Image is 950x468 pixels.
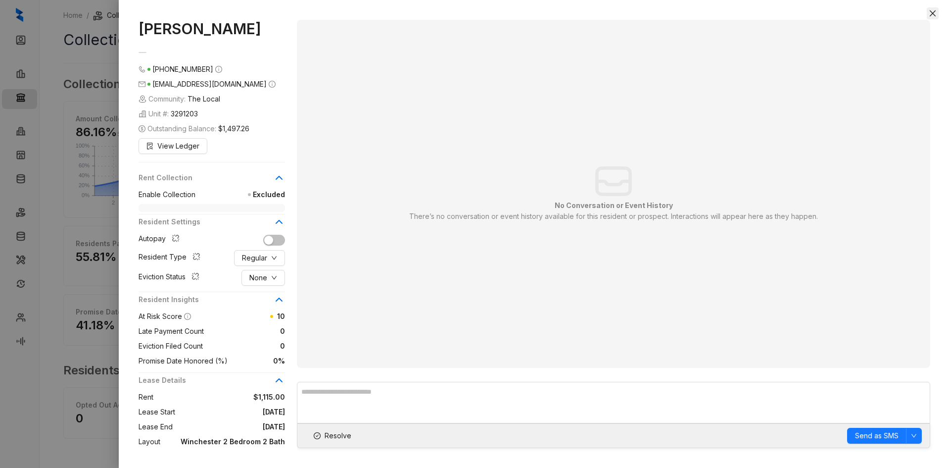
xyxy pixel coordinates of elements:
span: [PHONE_NUMBER] [152,65,213,73]
button: Nonedown [241,270,285,286]
img: empty [595,166,631,196]
button: View Ledger [139,138,207,154]
span: $1,115.00 [153,392,285,403]
button: Regulardown [234,250,285,266]
span: Late Payment Count [139,326,204,337]
span: info-circle [269,81,276,88]
span: $1,497.26 [218,123,249,134]
span: down [271,255,277,261]
span: [DATE] [173,421,285,432]
span: 0 [204,326,285,337]
div: Resident Insights [139,294,285,311]
span: check-circle [314,432,321,439]
span: 10 [277,312,285,320]
span: Layout [139,436,160,447]
span: Resolve [325,430,351,441]
span: Regular [242,253,267,263]
span: 3291203 [171,108,198,119]
span: Send as SMS [855,430,899,441]
button: Close [927,7,939,19]
div: Eviction Status [139,271,203,284]
span: file-search [146,143,153,150]
span: Promise Date Honored (%) [139,356,228,366]
span: mail [139,81,145,88]
span: View Ledger [157,141,199,152]
h1: [PERSON_NAME] [139,20,285,38]
span: Rent [139,392,153,403]
span: phone [139,66,145,73]
span: [EMAIL_ADDRESS][DOMAIN_NAME] [152,80,267,88]
div: Autopay [139,233,184,246]
button: Resolve [305,428,360,444]
p: There’s no conversation or event history available for this resident or prospect. Interactions wi... [409,211,818,222]
div: Rent Collection [139,172,285,189]
span: Lease Details [139,375,273,386]
span: Excluded [195,189,285,200]
span: Enable Collection [139,189,195,200]
span: Outstanding Balance: [139,123,249,134]
span: Rent Collection [139,172,273,183]
div: Resident Settings [139,216,285,233]
span: Community: [139,94,220,104]
span: Eviction Filed Count [139,341,203,352]
span: Lease Start [139,407,175,417]
span: down [911,433,917,439]
span: down [271,275,277,281]
span: close [929,9,937,17]
div: Lease Details [139,375,285,392]
button: Send as SMS [847,428,906,444]
span: 0 [203,341,285,352]
span: info-circle [215,66,222,73]
span: At Risk Score [139,312,182,320]
span: Winchester 2 Bedroom 2 Bath [160,436,285,447]
span: Unit #: [139,108,198,119]
div: Resident Type [139,252,204,264]
span: None [249,272,267,283]
img: building-icon [139,95,146,103]
span: [DATE] [175,407,285,417]
span: Resident Insights [139,294,273,305]
span: 0% [228,356,285,366]
span: Resident Settings [139,216,273,227]
span: dollar [139,125,145,132]
span: The Local [188,94,220,104]
img: building-icon [139,110,146,118]
span: info-circle [184,313,191,320]
span: Lease End [139,421,173,432]
strong: No Conversation or Event History [555,201,673,209]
